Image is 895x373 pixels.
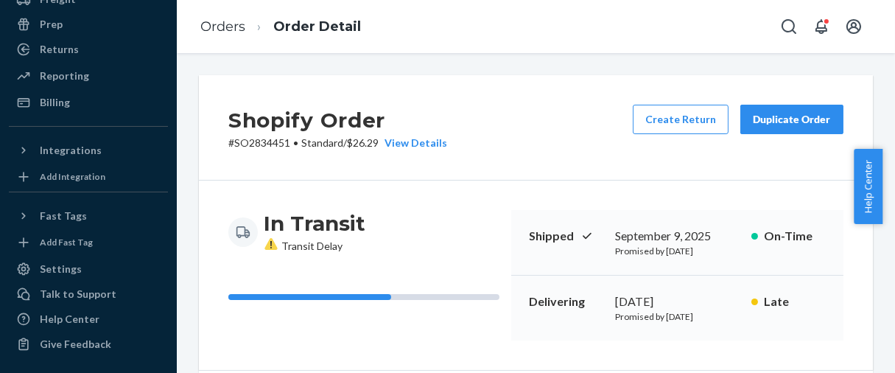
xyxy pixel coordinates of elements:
[529,293,603,310] p: Delivering
[293,136,298,149] span: •
[615,293,740,310] div: [DATE]
[228,105,447,136] h2: Shopify Order
[189,5,373,49] ol: breadcrumbs
[40,287,116,301] div: Talk to Support
[9,91,168,114] a: Billing
[40,95,70,110] div: Billing
[9,234,168,251] a: Add Fast Tag
[529,228,603,245] p: Shipped
[9,139,168,162] button: Integrations
[40,262,82,276] div: Settings
[764,293,826,310] p: Late
[615,228,740,245] div: September 9, 2025
[379,136,447,150] button: View Details
[264,240,343,252] span: Transit Delay
[740,105,843,134] button: Duplicate Order
[40,170,105,183] div: Add Integration
[264,210,365,237] h3: In Transit
[301,136,343,149] span: Standard
[40,312,99,327] div: Help Center
[40,236,93,248] div: Add Fast Tag
[273,18,361,35] a: Order Detail
[9,64,168,88] a: Reporting
[40,17,63,32] div: Prep
[9,38,168,61] a: Returns
[9,204,168,228] button: Fast Tags
[228,136,447,150] p: # SO2834451 / $26.29
[9,13,168,36] a: Prep
[40,143,102,158] div: Integrations
[40,209,87,223] div: Fast Tags
[764,228,826,245] p: On-Time
[615,310,740,323] p: Promised by [DATE]
[40,42,79,57] div: Returns
[9,332,168,356] button: Give Feedback
[40,69,89,83] div: Reporting
[615,245,740,257] p: Promised by [DATE]
[807,12,836,41] button: Open notifications
[854,149,882,224] button: Help Center
[9,168,168,186] a: Add Integration
[40,337,111,352] div: Give Feedback
[9,257,168,281] a: Settings
[200,18,245,35] a: Orders
[774,12,804,41] button: Open Search Box
[9,282,168,306] a: Talk to Support
[753,112,831,127] div: Duplicate Order
[9,307,168,331] a: Help Center
[633,105,729,134] button: Create Return
[839,12,868,41] button: Open account menu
